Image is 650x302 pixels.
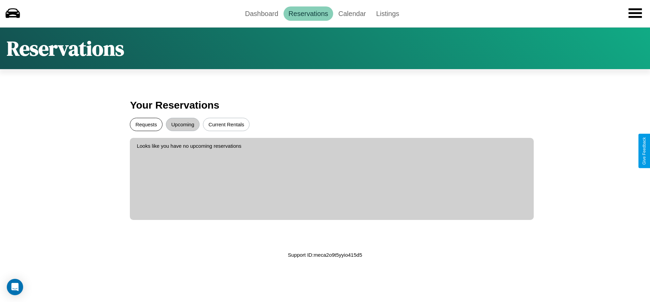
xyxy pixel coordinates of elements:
[130,96,520,114] h3: Your Reservations
[288,250,362,259] p: Support ID: meca2o9t5yyio415d5
[203,118,250,131] button: Current Rentals
[166,118,200,131] button: Upcoming
[371,6,404,21] a: Listings
[642,137,647,165] div: Give Feedback
[7,279,23,295] div: Open Intercom Messenger
[7,34,124,62] h1: Reservations
[137,141,527,150] p: Looks like you have no upcoming reservations
[284,6,333,21] a: Reservations
[333,6,371,21] a: Calendar
[130,118,162,131] button: Requests
[240,6,284,21] a: Dashboard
